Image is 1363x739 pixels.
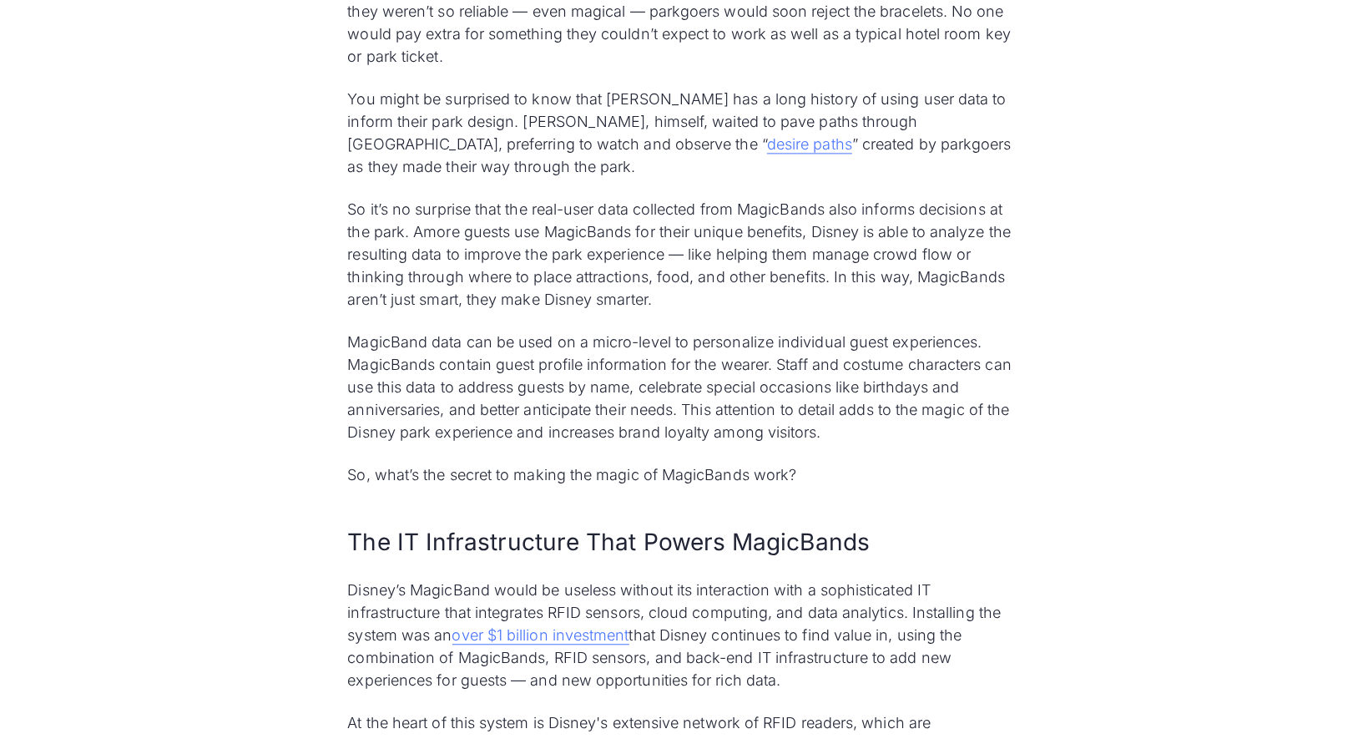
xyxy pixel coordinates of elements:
[348,579,1016,691] p: Disney’s MagicBand would be useless without its interaction with a sophisticated IT infrastructur...
[452,626,629,645] a: over $1 billion investment
[348,526,1016,559] h2: The IT Infrastructure That Powers MagicBands
[767,135,852,154] a: desire paths
[348,198,1016,311] p: So it’s no surprise that the real-user data collected from MagicBands also informs decisions at t...
[348,88,1016,178] p: You might be surprised to know that [PERSON_NAME] has a long history of using user data to inform...
[348,463,1016,486] p: So, what’s the secret to making the magic of MagicBands work?
[348,331,1016,443] p: MagicBand data can be used on a micro-level to personalize individual guest experiences. MagicBan...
